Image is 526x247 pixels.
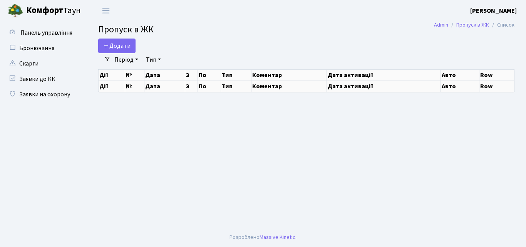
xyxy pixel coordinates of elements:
a: Скарги [4,56,81,71]
a: Додати [98,39,136,53]
a: [PERSON_NAME] [470,6,517,15]
span: Додати [103,42,131,50]
span: Пропуск в ЖК [98,23,154,36]
th: Дата активації [327,69,441,81]
th: З [185,81,198,92]
th: Авто [441,69,479,81]
a: Massive Kinetic [260,233,295,241]
a: Заявки на охорону [4,87,81,102]
li: Список [489,21,514,29]
b: Комфорт [26,4,63,17]
div: Розроблено . [229,233,297,242]
th: Авто [441,81,479,92]
th: Коментар [251,81,327,92]
th: Row [479,81,514,92]
th: № [125,69,144,81]
th: По [198,81,221,92]
nav: breadcrumb [422,17,526,33]
th: Дії [99,81,125,92]
span: Панель управління [20,29,72,37]
th: По [198,69,221,81]
a: Період [111,53,141,66]
th: Дата [144,81,185,92]
img: logo.png [8,3,23,18]
th: № [125,81,144,92]
a: Заявки до КК [4,71,81,87]
button: Переключити навігацію [96,4,116,17]
a: Панель управління [4,25,81,40]
th: Row [479,69,514,81]
th: Тип [221,69,251,81]
th: Дата [144,69,185,81]
b: [PERSON_NAME] [470,7,517,15]
th: Дії [99,69,125,81]
th: Коментар [251,69,327,81]
a: Бронювання [4,40,81,56]
th: З [185,69,198,81]
a: Тип [143,53,164,66]
span: Таун [26,4,81,17]
a: Admin [434,21,448,29]
th: Тип [221,81,251,92]
a: Пропуск в ЖК [456,21,489,29]
th: Дата активації [327,81,441,92]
